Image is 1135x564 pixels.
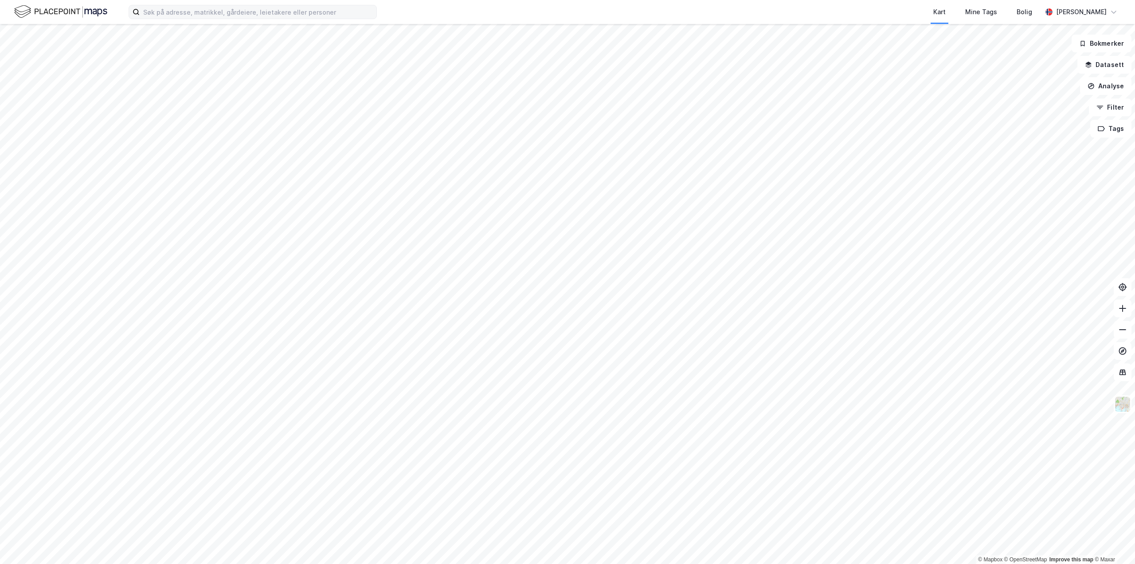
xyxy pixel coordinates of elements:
[14,4,107,20] img: logo.f888ab2527a4732fd821a326f86c7f29.svg
[1091,521,1135,564] div: Kontrollprogram for chat
[140,5,376,19] input: Søk på adresse, matrikkel, gårdeiere, leietakere eller personer
[1017,7,1032,17] div: Bolig
[1091,521,1135,564] iframe: Chat Widget
[1056,7,1107,17] div: [PERSON_NAME]
[965,7,997,17] div: Mine Tags
[933,7,946,17] div: Kart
